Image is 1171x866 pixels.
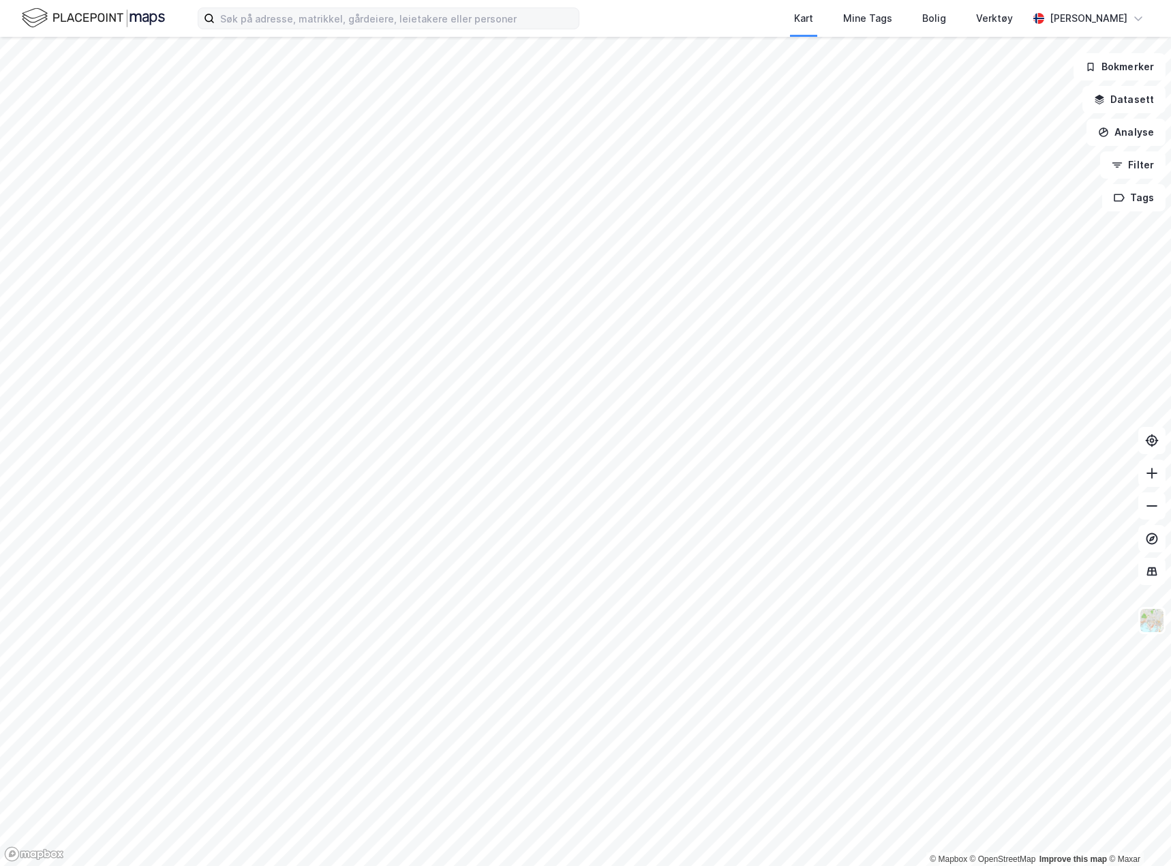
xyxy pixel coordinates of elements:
input: Søk på adresse, matrikkel, gårdeiere, leietakere eller personer [215,8,579,29]
div: [PERSON_NAME] [1050,10,1127,27]
a: OpenStreetMap [970,854,1036,864]
button: Bokmerker [1074,53,1166,80]
button: Tags [1102,184,1166,211]
div: Mine Tags [843,10,892,27]
a: Mapbox [930,854,967,864]
a: Improve this map [1039,854,1107,864]
div: Bolig [922,10,946,27]
div: Kontrollprogram for chat [1103,801,1171,866]
img: Z [1139,608,1165,633]
div: Verktøy [976,10,1013,27]
button: Filter [1100,151,1166,179]
button: Datasett [1082,86,1166,113]
a: Mapbox homepage [4,846,64,862]
button: Analyse [1086,119,1166,146]
img: logo.f888ab2527a4732fd821a326f86c7f29.svg [22,6,165,30]
iframe: Chat Widget [1103,801,1171,866]
div: Kart [794,10,813,27]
